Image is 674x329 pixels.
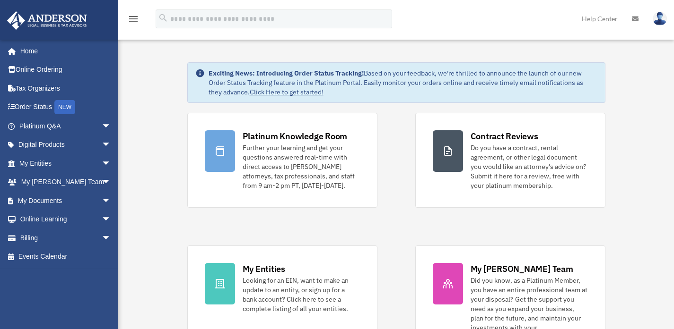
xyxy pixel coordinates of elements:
[653,12,667,25] img: User Pic
[209,68,597,97] div: Based on your feedback, we're thrilled to announce the launch of our new Order Status Tracking fe...
[102,117,121,136] span: arrow_drop_down
[102,173,121,192] span: arrow_drop_down
[243,276,360,313] div: Looking for an EIN, want to make an update to an entity, or sign up for a bank account? Click her...
[102,154,121,173] span: arrow_drop_down
[209,69,364,77] strong: Exciting News: Introducing Order Status Tracking!
[7,228,125,247] a: Billingarrow_drop_down
[102,191,121,211] span: arrow_drop_down
[102,228,121,248] span: arrow_drop_down
[128,17,139,25] a: menu
[7,79,125,98] a: Tax Organizers
[4,11,90,30] img: Anderson Advisors Platinum Portal
[243,143,360,190] div: Further your learning and get your questions answered real-time with direct access to [PERSON_NAM...
[7,191,125,210] a: My Documentsarrow_drop_down
[471,130,538,142] div: Contract Reviews
[250,88,324,96] a: Click Here to get started!
[7,135,125,154] a: Digital Productsarrow_drop_down
[54,100,75,114] div: NEW
[7,98,125,117] a: Order StatusNEW
[7,60,125,79] a: Online Ordering
[7,117,125,135] a: Platinum Q&Aarrow_drop_down
[7,42,121,60] a: Home
[7,173,125,192] a: My [PERSON_NAME] Teamarrow_drop_down
[7,247,125,266] a: Events Calendar
[102,135,121,155] span: arrow_drop_down
[471,143,588,190] div: Do you have a contract, rental agreement, or other legal document you would like an attorney's ad...
[158,13,168,23] i: search
[471,263,573,275] div: My [PERSON_NAME] Team
[415,113,605,208] a: Contract Reviews Do you have a contract, rental agreement, or other legal document you would like...
[7,154,125,173] a: My Entitiesarrow_drop_down
[102,210,121,229] span: arrow_drop_down
[128,13,139,25] i: menu
[187,113,377,208] a: Platinum Knowledge Room Further your learning and get your questions answered real-time with dire...
[7,210,125,229] a: Online Learningarrow_drop_down
[243,130,348,142] div: Platinum Knowledge Room
[243,263,285,275] div: My Entities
